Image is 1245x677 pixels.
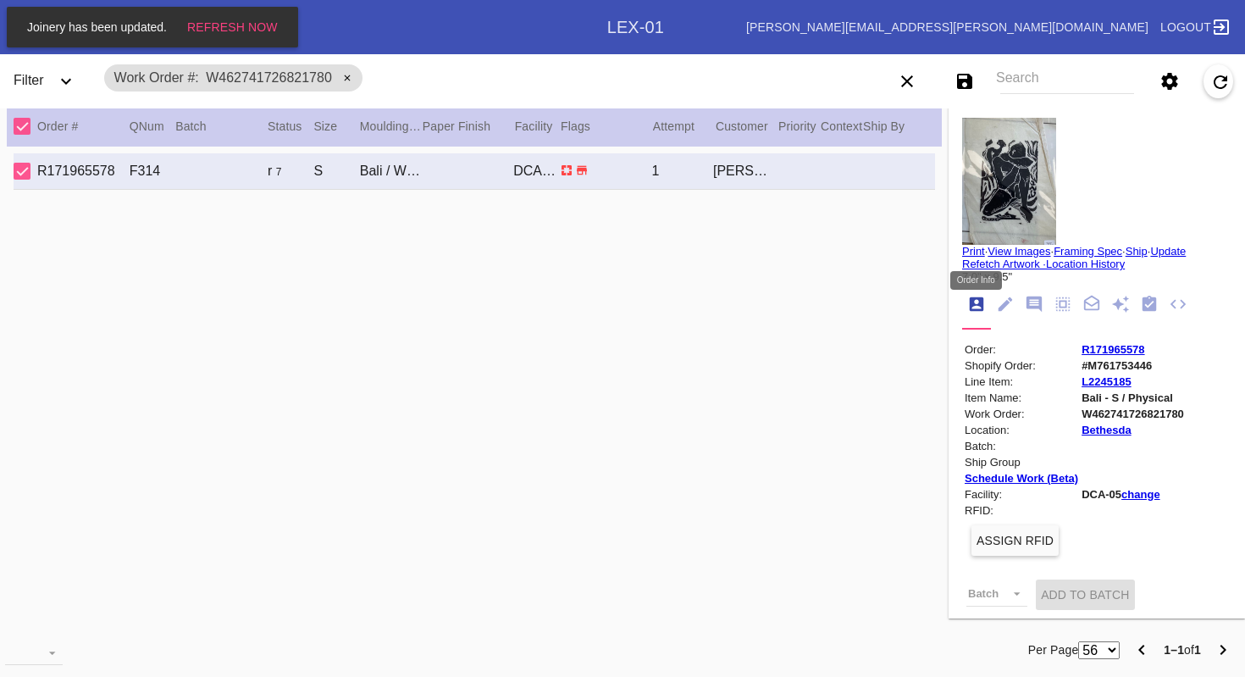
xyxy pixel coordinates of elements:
md-select: download-file: Download... [5,640,63,665]
div: Moulding / Mat [360,116,423,136]
td: Order: [964,342,1079,357]
b: 1–1 [1164,643,1184,657]
span: 7 workflow steps remaining [276,166,282,178]
ng-md-icon: Order Info [967,295,986,315]
ng-md-icon: JSON Files [1169,295,1187,315]
md-checkbox: Select Work Order [14,160,39,182]
button: Save filters [948,64,982,98]
img: c_inside,w_600,h_600.auto [962,118,1056,245]
span: Joinery has been updated. [22,20,172,34]
span: Filter [14,73,44,87]
button: Add to Batch [1036,580,1134,610]
td: Facility: [964,487,1079,502]
div: Order # [37,116,130,136]
div: Context [821,116,863,136]
ng-md-icon: Work Order Fields [996,295,1015,315]
div: · · · · [962,245,1231,283]
td: RFID: [964,503,1079,518]
div: Batch [175,116,268,136]
a: Schedule Work (Beta) [965,472,1078,485]
div: QNum [130,116,175,136]
span: r [268,164,272,178]
button: Settings [1153,64,1187,98]
span: Ship to Store [575,163,589,177]
div: S [313,164,359,179]
a: Update [1150,245,1186,258]
ng-md-icon: Add Ons [1111,295,1130,315]
div: Paper Finish [423,116,515,136]
span: Ship By [863,119,905,133]
td: Line Item: [964,375,1079,389]
ng-md-icon: Workflow [1140,295,1159,315]
td: Shopify Order: [964,358,1079,373]
div: Work OrdersExpand [40,10,607,44]
div: Facility [515,116,561,136]
a: R171965578 [1082,343,1144,356]
div: Attempt [653,116,716,136]
button: Next Page [1206,633,1240,667]
a: [PERSON_NAME][EMAIL_ADDRESS][PERSON_NAME][DOMAIN_NAME] [746,20,1148,34]
a: change [1121,488,1160,501]
div: Priority [778,116,821,136]
td: Batch: [964,439,1079,453]
div: Flags [561,116,653,136]
div: of [1164,640,1201,660]
div: Ship By [863,116,935,136]
a: View Images [988,245,1050,258]
a: Logout [1155,12,1231,42]
td: W462741726821780 [1081,407,1185,421]
div: Bali / White [360,164,422,179]
td: DCA-05 [1081,487,1185,502]
label: Per Page [1028,640,1079,660]
b: 1 [1194,643,1201,657]
span: 7 [276,166,282,178]
td: #M761753446 [1081,358,1185,373]
md-select: Batch [966,581,1027,607]
div: FilterExpand [7,58,95,105]
button: Refresh Now [182,12,283,42]
td: Item Name: [964,391,1079,405]
a: Location History [1046,258,1125,270]
span: Priority [778,119,816,133]
ng-md-icon: Measurements [1054,295,1072,315]
a: Refetch Artwork · [962,258,1046,270]
div: F314 [130,164,175,179]
div: Select Work OrderR171965578F314Retail Accepted 7 workflow steps remainingSBali / WhiteDCA-051[PER... [14,153,935,190]
div: 1 [651,164,713,179]
span: W462741726821780 [206,70,332,85]
a: Ship [1126,245,1148,258]
button: Clear filters [890,64,924,98]
span: Work Order # [114,70,199,85]
a: Framing Spec [1054,245,1122,258]
a: Bethesda [1082,424,1132,436]
button: Previous Page [1125,633,1159,667]
span: Refresh Now [187,20,278,34]
span: Add to Batch [1041,588,1129,602]
a: L2245185 [1082,375,1132,388]
div: LEX-01 [607,18,664,37]
div: [PERSON_NAME] [713,164,775,179]
ng-md-icon: Clear filters [897,80,917,94]
span: Retail Accepted [268,164,272,178]
button: Refresh [1203,64,1233,98]
td: Ship Group [964,455,1079,469]
td: Location: [964,423,1079,437]
md-checkbox: Select All [14,113,39,140]
a: Print [962,245,985,258]
div: Customer [716,116,778,136]
div: DCA-05 [513,164,559,179]
div: R171965578 [37,164,130,179]
span: Assign RFID [977,534,1054,547]
ng-md-icon: Notes [1025,295,1043,315]
button: Assign RFID [971,525,1059,556]
div: Size [313,116,359,136]
div: Status [268,116,313,136]
ng-md-icon: Package Note [1082,295,1101,315]
div: 7.0" x 9.5" [962,270,1231,283]
button: Expand [49,64,83,98]
span: Raised Float [560,163,573,177]
span: Logout [1160,20,1211,34]
span: Size [313,119,337,133]
td: Bali - S / Physical [1081,391,1185,405]
td: Work Order: [964,407,1079,421]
